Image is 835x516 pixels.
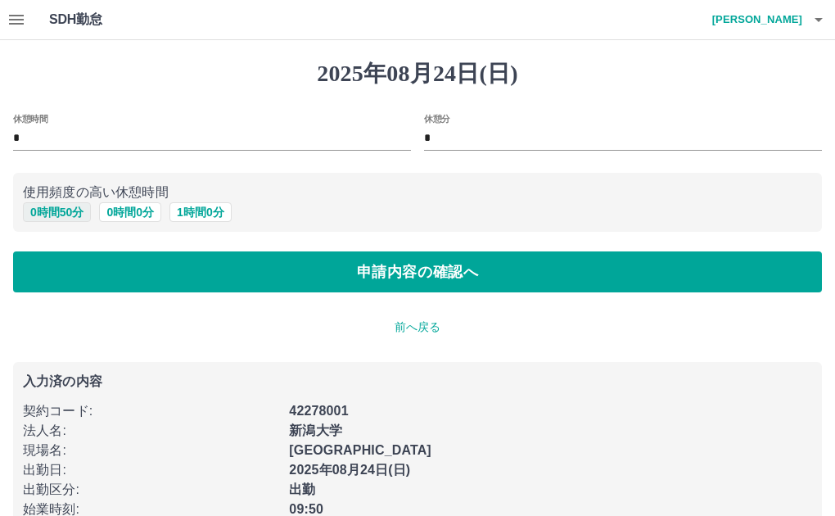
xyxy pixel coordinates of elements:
label: 休憩時間 [13,112,47,124]
b: 出勤 [289,482,315,496]
b: 42278001 [289,404,348,418]
p: 法人名 : [23,421,279,441]
b: 09:50 [289,502,323,516]
label: 休憩分 [424,112,450,124]
p: 出勤区分 : [23,480,279,500]
button: 申請内容の確認へ [13,251,822,292]
button: 0時間50分 [23,202,91,222]
h1: 2025年08月24日(日) [13,60,822,88]
b: 2025年08月24日(日) [289,463,410,477]
p: 現場名 : [23,441,279,460]
b: [GEOGRAPHIC_DATA] [289,443,431,457]
p: 入力済の内容 [23,375,812,388]
b: 新潟大学 [289,423,342,437]
p: 前へ戻る [13,319,822,336]
p: 出勤日 : [23,460,279,480]
button: 0時間0分 [99,202,161,222]
p: 使用頻度の高い休憩時間 [23,183,812,202]
p: 契約コード : [23,401,279,421]
button: 1時間0分 [169,202,232,222]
